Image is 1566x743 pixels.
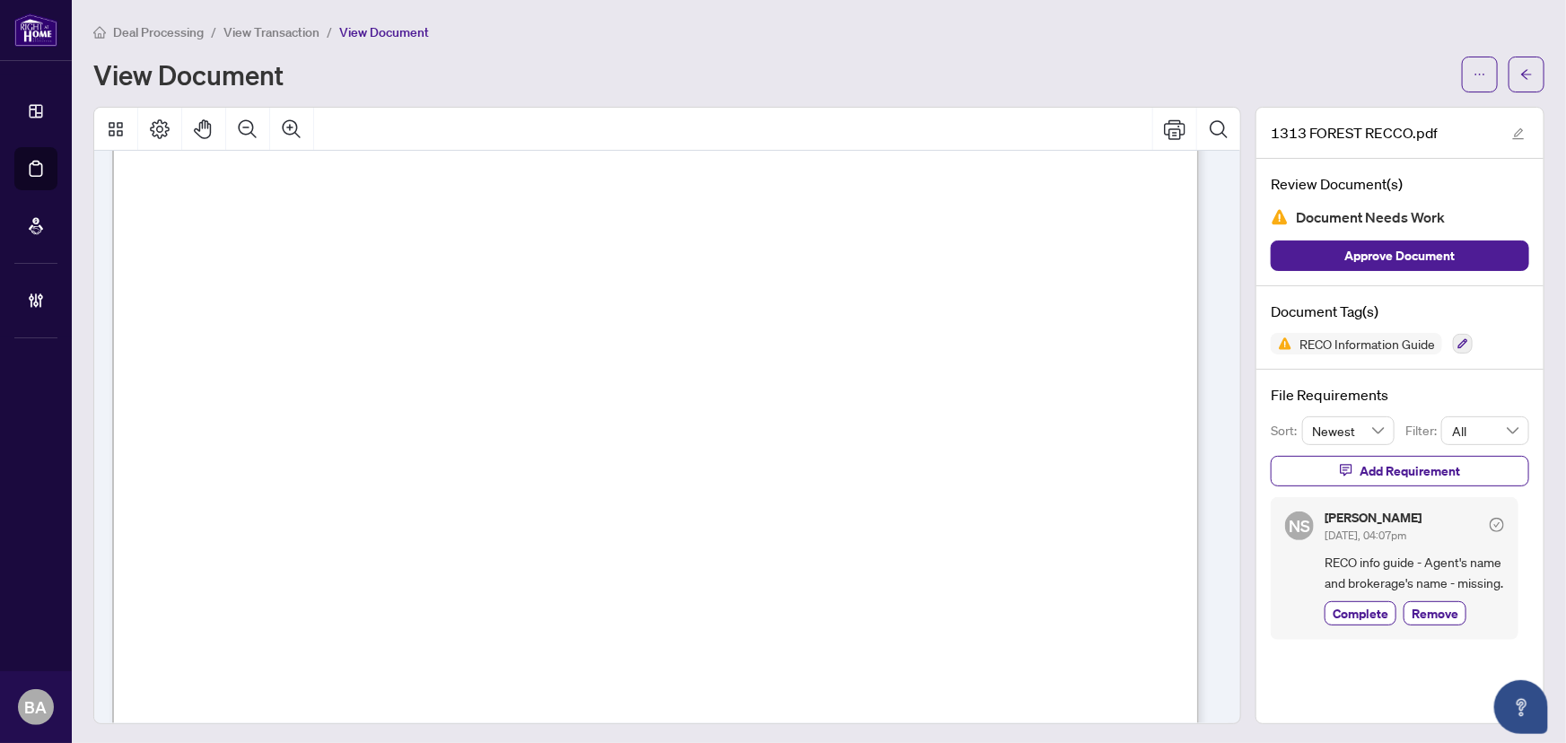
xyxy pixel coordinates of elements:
[1474,68,1486,81] span: ellipsis
[1271,208,1289,226] img: Document Status
[1512,127,1525,140] span: edit
[1271,122,1438,144] span: 1313 FOREST RECCO.pdf
[1360,457,1460,485] span: Add Requirement
[93,60,284,89] h1: View Document
[113,24,204,40] span: Deal Processing
[1271,173,1529,195] h4: Review Document(s)
[1271,301,1529,322] h4: Document Tag(s)
[1313,417,1385,444] span: Newest
[1289,513,1310,538] span: NS
[327,22,332,42] li: /
[14,13,57,47] img: logo
[1271,456,1529,486] button: Add Requirement
[93,26,106,39] span: home
[211,22,216,42] li: /
[1271,240,1529,271] button: Approve Document
[1333,604,1388,623] span: Complete
[1490,518,1504,532] span: check-circle
[1494,680,1548,734] button: Open asap
[1292,337,1442,350] span: RECO Information Guide
[1345,241,1456,270] span: Approve Document
[1412,604,1458,623] span: Remove
[1296,205,1445,230] span: Document Needs Work
[1271,421,1302,441] p: Sort:
[1404,601,1466,625] button: Remove
[1325,529,1406,542] span: [DATE], 04:07pm
[1271,384,1529,406] h4: File Requirements
[1405,421,1441,441] p: Filter:
[25,695,48,720] span: BA
[339,24,429,40] span: View Document
[223,24,319,40] span: View Transaction
[1325,552,1504,594] span: RECO info guide - Agent's name and brokerage's name - missing.
[1520,68,1533,81] span: arrow-left
[1325,601,1396,625] button: Complete
[1271,333,1292,354] img: Status Icon
[1452,417,1518,444] span: All
[1325,511,1422,524] h5: [PERSON_NAME]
